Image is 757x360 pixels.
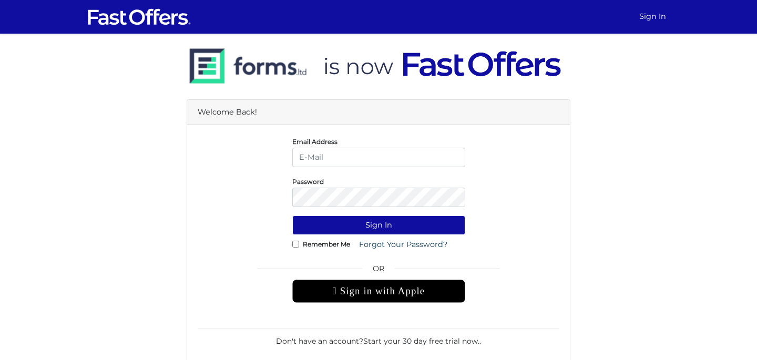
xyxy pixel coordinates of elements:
a: Forgot Your Password? [352,235,454,254]
label: Remember Me [303,243,350,245]
button: Sign In [292,215,465,235]
div: Sign in with Apple [292,280,465,303]
label: Email Address [292,140,337,143]
a: Sign In [635,6,670,27]
div: Welcome Back! [187,100,570,125]
div: Don't have an account? . [198,328,559,347]
input: E-Mail [292,148,465,167]
a: Start your 30 day free trial now. [363,336,479,346]
label: Password [292,180,324,183]
span: OR [292,263,465,280]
